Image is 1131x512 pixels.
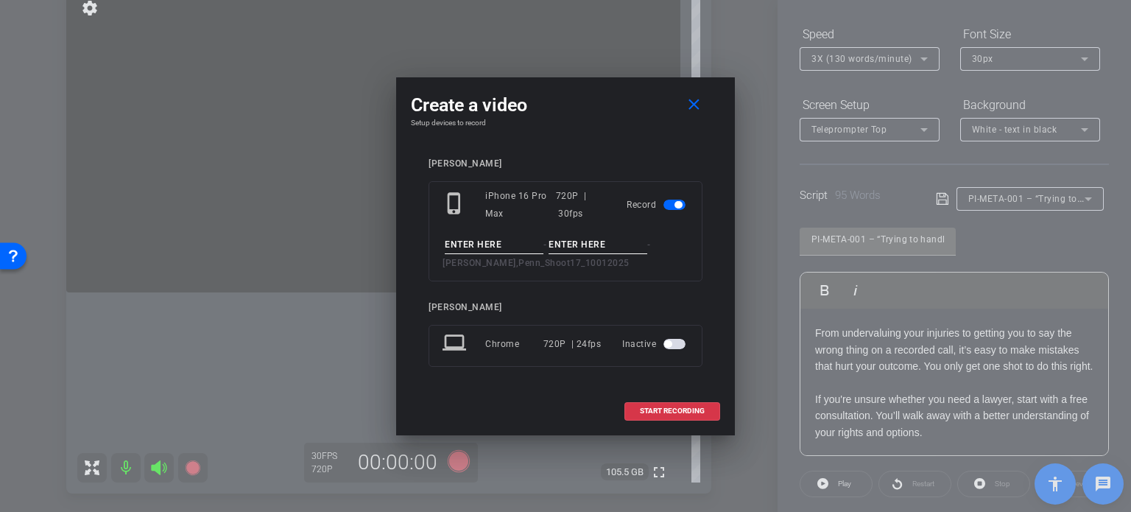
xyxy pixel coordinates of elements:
[443,192,469,218] mat-icon: phone_iphone
[485,187,556,222] div: iPhone 16 Pro Max
[647,239,651,250] span: -
[640,407,705,415] span: START RECORDING
[549,236,647,254] input: ENTER HERE
[429,302,702,313] div: [PERSON_NAME]
[443,258,630,268] span: [PERSON_NAME],Penn_Shoot17_10012025
[411,92,720,119] div: Create a video
[622,331,688,357] div: Inactive
[443,331,469,357] mat-icon: laptop
[411,119,720,127] h4: Setup devices to record
[556,187,605,222] div: 720P | 30fps
[543,331,602,357] div: 720P | 24fps
[685,96,703,114] mat-icon: close
[624,402,720,421] button: START RECORDING
[543,239,547,250] span: -
[485,331,543,357] div: Chrome
[445,236,543,254] input: ENTER HERE
[627,187,688,222] div: Record
[429,158,702,169] div: [PERSON_NAME]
